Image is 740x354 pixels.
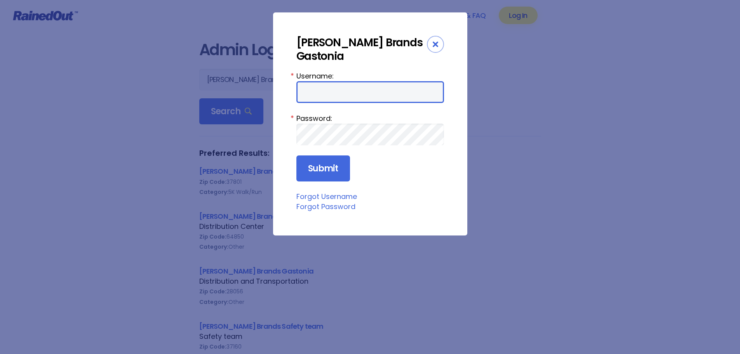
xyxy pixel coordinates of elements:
input: Submit [296,155,350,182]
div: Close [427,36,444,53]
a: Forgot Password [296,202,355,211]
label: Username: [296,71,444,81]
a: Forgot Username [296,192,357,201]
label: Password: [296,113,444,124]
div: [PERSON_NAME] Brands Gastonia [296,36,427,63]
